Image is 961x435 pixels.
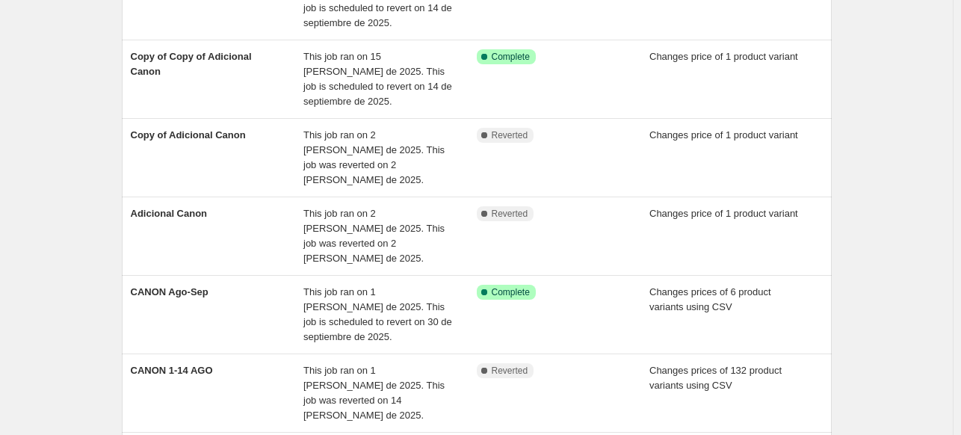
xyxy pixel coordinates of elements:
[303,208,445,264] span: This job ran on 2 [PERSON_NAME] de 2025. This job was reverted on 2 [PERSON_NAME] de 2025.
[492,51,530,63] span: Complete
[649,129,798,141] span: Changes price of 1 product variant
[303,51,452,107] span: This job ran on 15 [PERSON_NAME] de 2025. This job is scheduled to revert on 14 de septiembre de ...
[492,129,528,141] span: Reverted
[303,286,452,342] span: This job ran on 1 [PERSON_NAME] de 2025. This job is scheduled to revert on 30 de septiembre de 2...
[649,365,782,391] span: Changes prices of 132 product variants using CSV
[131,129,246,141] span: Copy of Adicional Canon
[649,286,771,312] span: Changes prices of 6 product variants using CSV
[649,208,798,219] span: Changes price of 1 product variant
[649,51,798,62] span: Changes price of 1 product variant
[131,208,208,219] span: Adicional Canon
[303,365,445,421] span: This job ran on 1 [PERSON_NAME] de 2025. This job was reverted on 14 [PERSON_NAME] de 2025.
[492,365,528,377] span: Reverted
[131,51,252,77] span: Copy of Copy of Adicional Canon
[303,129,445,185] span: This job ran on 2 [PERSON_NAME] de 2025. This job was reverted on 2 [PERSON_NAME] de 2025.
[131,286,208,297] span: CANON Ago-Sep
[492,208,528,220] span: Reverted
[492,286,530,298] span: Complete
[131,365,213,376] span: CANON 1-14 AGO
